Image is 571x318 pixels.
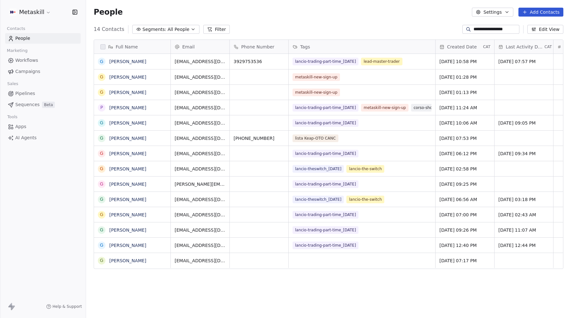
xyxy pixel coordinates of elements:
[109,243,146,248] a: [PERSON_NAME]
[549,296,565,312] iframe: Intercom live chat
[293,150,358,157] span: lancio-trading-part-time_[DATE]
[506,44,543,50] span: Last Activity Date
[5,133,81,143] a: AI Agents
[100,165,104,172] div: G
[289,40,435,54] div: Tags
[293,119,358,127] span: lancio-trading-part-time_[DATE]
[5,121,81,132] a: Apps
[361,104,408,112] span: metaskill-new-sign-up
[94,25,124,33] span: 14 Contacts
[439,242,490,249] span: [DATE] 12:40 PM
[439,58,490,65] span: [DATE] 10:58 PM
[15,90,35,97] span: Pipelines
[293,211,358,219] span: lancio-trading-part-time_[DATE]
[100,196,104,203] div: G
[241,44,274,50] span: Phone Number
[518,8,563,17] button: Add Contacts
[175,58,226,65] span: [EMAIL_ADDRESS][DOMAIN_NAME]
[175,89,226,96] span: [EMAIL_ADDRESS][DOMAIN_NAME]
[4,79,21,89] span: Sales
[100,119,104,126] div: G
[439,89,490,96] span: [DATE] 01:13 PM
[439,196,490,203] span: [DATE] 06:56 AM
[175,257,226,264] span: [EMAIL_ADDRESS][DOMAIN_NAME]
[5,99,81,110] a: SequencesBeta
[203,25,230,34] button: Filter
[4,46,30,55] span: Marketing
[100,58,104,65] div: G
[346,165,384,173] span: lancio-the-switch
[182,44,195,50] span: Email
[171,40,229,54] div: Email
[175,196,226,203] span: [EMAIL_ADDRESS][DOMAIN_NAME]
[175,150,226,157] span: [EMAIL_ADDRESS][DOMAIN_NAME]
[15,35,30,42] span: People
[545,44,552,49] span: CAT
[15,123,26,130] span: Apps
[175,135,226,141] span: [EMAIL_ADDRESS][DOMAIN_NAME]
[109,120,146,126] a: [PERSON_NAME]
[100,227,104,233] div: G
[168,26,189,33] span: All People
[439,257,490,264] span: [DATE] 07:17 PM
[109,258,146,263] a: [PERSON_NAME]
[116,44,138,50] span: Full Name
[234,135,285,141] span: [PHONE_NUMBER]
[411,104,469,112] span: corso-short-selling-program
[293,226,358,234] span: lancio-trading-part-time_[DATE]
[498,196,549,203] span: [DATE] 03:18 PM
[293,89,340,96] span: metaskill-new-sign-up
[15,57,38,64] span: Workflows
[293,165,344,173] span: lancio-theswitch_[DATE]
[498,58,549,65] span: [DATE] 07:57 PM
[19,8,44,16] span: Metaskill
[109,197,146,202] a: [PERSON_NAME]
[439,166,490,172] span: [DATE] 02:58 PM
[8,7,52,18] button: Metaskill
[109,151,146,156] a: [PERSON_NAME]
[498,212,549,218] span: [DATE] 02:43 AM
[5,66,81,77] a: Campaigns
[109,212,146,217] a: [PERSON_NAME]
[230,40,288,54] div: Phone Number
[100,150,104,157] div: G
[53,304,82,309] span: Help & Support
[100,89,104,96] div: G
[439,150,490,157] span: [DATE] 06:12 PM
[300,44,310,50] span: Tags
[109,90,146,95] a: [PERSON_NAME]
[109,228,146,233] a: [PERSON_NAME]
[100,104,103,111] div: P
[439,212,490,218] span: [DATE] 07:00 PM
[5,33,81,44] a: People
[94,54,171,304] div: grid
[439,74,490,80] span: [DATE] 01:28 PM
[175,105,226,111] span: [EMAIL_ADDRESS][DOMAIN_NAME]
[293,242,358,249] span: lancio-trading-part-time_[DATE]
[4,112,20,122] span: Tools
[109,136,146,141] a: [PERSON_NAME]
[175,181,226,187] span: [PERSON_NAME][EMAIL_ADDRESS][DOMAIN_NAME]
[109,75,146,80] a: [PERSON_NAME]
[175,242,226,249] span: [EMAIL_ADDRESS][DOMAIN_NAME]
[5,55,81,66] a: Workflows
[109,182,146,187] a: [PERSON_NAME]
[436,40,494,54] div: Created DateCAT
[293,73,340,81] span: metaskill-new-sign-up
[498,227,549,233] span: [DATE] 11:07 AM
[234,58,285,65] span: 3929753536
[498,150,549,157] span: [DATE] 09:34 PM
[175,120,226,126] span: [EMAIL_ADDRESS][DOMAIN_NAME]
[498,242,549,249] span: [DATE] 12:44 PM
[527,25,563,34] button: Edit View
[15,134,37,141] span: AI Agents
[109,166,146,171] a: [PERSON_NAME]
[495,40,553,54] div: Last Activity DateCAT
[439,181,490,187] span: [DATE] 09:25 PM
[100,242,104,249] div: G
[94,7,123,17] span: People
[100,181,104,187] div: G
[94,40,170,54] div: Full Name
[346,196,384,203] span: lancio-the-switch
[100,74,104,80] div: G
